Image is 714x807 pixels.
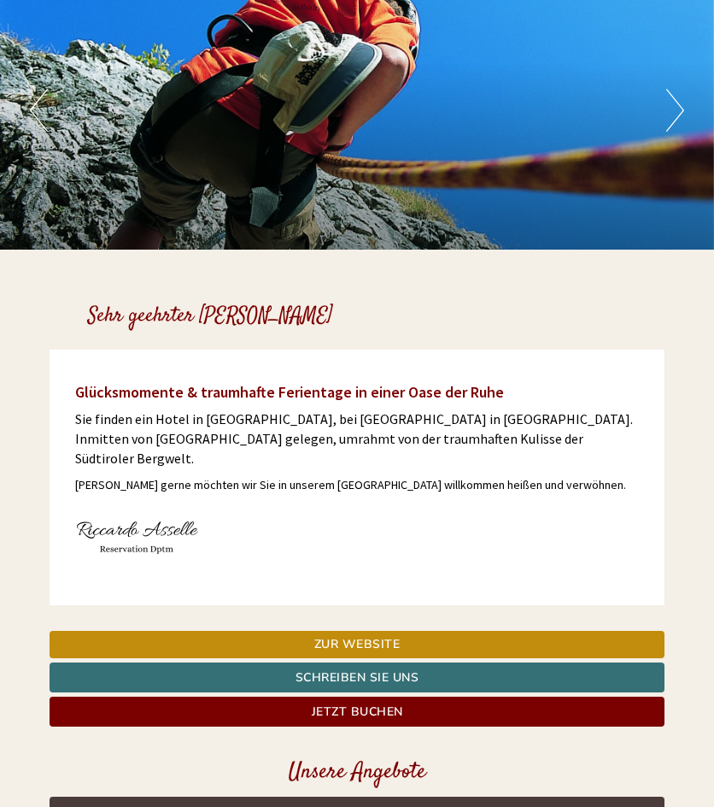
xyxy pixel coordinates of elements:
[88,305,332,327] h1: Sehr geehrter [PERSON_NAME]
[461,451,564,480] button: Senden
[50,757,664,788] div: Unsere Angebote
[75,477,639,494] p: [PERSON_NAME] gerne möchten wir Sie in unserem [GEOGRAPHIC_DATA] willkommen heißen und verwöhnen.
[50,697,664,727] a: Jetzt buchen
[666,89,684,132] button: Next
[50,631,664,658] a: Zur Website
[75,382,504,402] span: Glücksmomente & traumhafte Ferientage in einer Oase der Ruhe
[30,89,48,132] button: Previous
[301,50,538,63] div: Sie
[301,83,538,95] small: 15:30
[50,663,664,692] a: Schreiben Sie uns
[75,410,633,467] span: Sie finden ein Hotel in [GEOGRAPHIC_DATA], bei [GEOGRAPHIC_DATA] in [GEOGRAPHIC_DATA]. Inmitten v...
[237,13,327,42] div: Mittwoch
[75,503,200,571] img: user-152.jpg
[292,46,551,98] div: Guten Tag, wie können wir Ihnen helfen?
